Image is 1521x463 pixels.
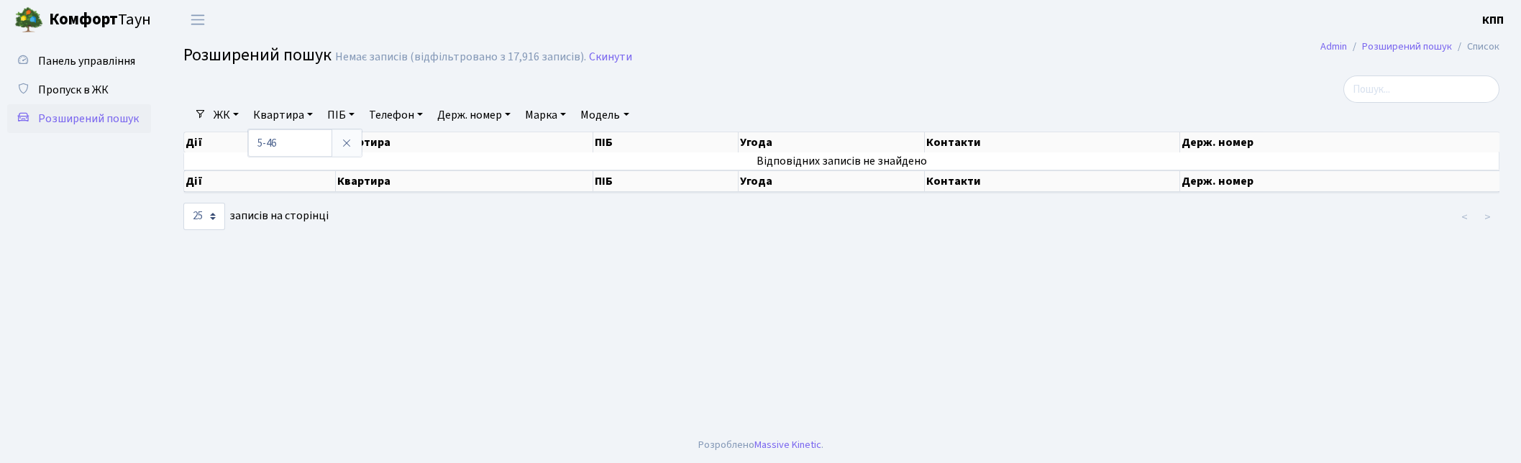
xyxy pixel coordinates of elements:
img: logo.png [14,6,43,35]
a: Розширений пошук [1362,39,1452,54]
a: Розширений пошук [7,104,151,133]
th: ПІБ [593,132,739,152]
th: Дії [184,170,336,192]
span: Таун [49,8,151,32]
a: Панель управління [7,47,151,75]
th: Контакти [925,170,1180,192]
a: ЖК [208,103,245,127]
b: КПП [1482,12,1504,28]
a: Телефон [363,103,429,127]
span: Розширений пошук [38,111,139,127]
select: записів на сторінці [183,203,225,230]
td: Відповідних записів не знайдено [184,152,1499,170]
span: Пропуск в ЖК [38,82,109,98]
th: Дії [184,132,336,152]
a: ПІБ [321,103,360,127]
a: Держ. номер [431,103,516,127]
th: Квартира [336,132,593,152]
a: Пропуск в ЖК [7,75,151,104]
li: Список [1452,39,1499,55]
th: Держ. номер [1180,132,1500,152]
b: Комфорт [49,8,118,31]
span: Панель управління [38,53,135,69]
button: Переключити навігацію [180,8,216,32]
th: Угода [739,170,925,192]
label: записів на сторінці [183,203,329,230]
a: Скинути [589,50,632,64]
a: Квартира [247,103,319,127]
nav: breadcrumb [1299,32,1521,62]
th: Контакти [925,132,1180,152]
th: Угода [739,132,925,152]
th: ПІБ [593,170,738,192]
a: КПП [1482,12,1504,29]
a: Admin [1320,39,1347,54]
span: Розширений пошук [183,42,332,68]
div: Розроблено . [698,437,823,453]
a: Massive Kinetic [754,437,821,452]
a: Марка [519,103,572,127]
th: Квартира [336,170,593,192]
div: Немає записів (відфільтровано з 17,916 записів). [335,50,586,64]
th: Держ. номер [1180,170,1500,192]
input: Пошук... [1343,75,1499,103]
a: Модель [575,103,634,127]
